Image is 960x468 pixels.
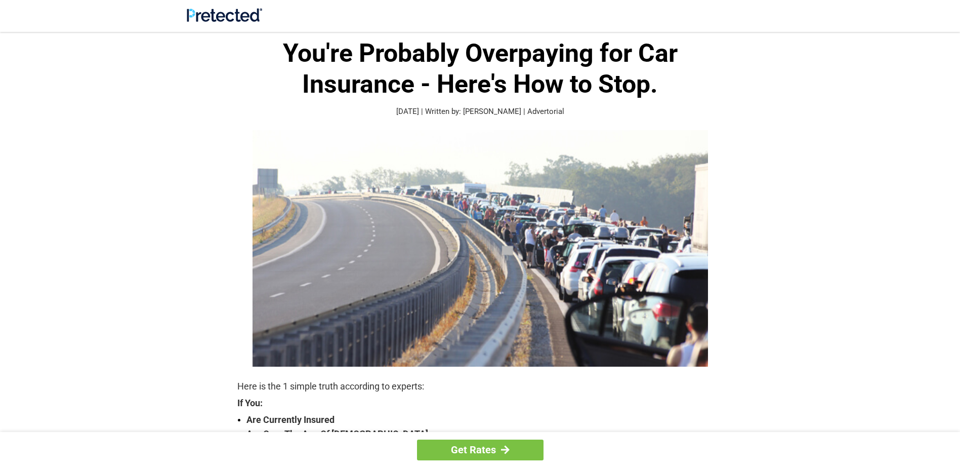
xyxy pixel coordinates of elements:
[187,14,262,24] a: Site Logo
[246,427,723,441] strong: Are Over The Age Of [DEMOGRAPHIC_DATA]
[237,38,723,100] h1: You're Probably Overpaying for Car Insurance - Here's How to Stop.
[237,399,723,408] strong: If You:
[417,440,544,460] a: Get Rates
[237,379,723,394] p: Here is the 1 simple truth according to experts:
[237,106,723,118] p: [DATE] | Written by: [PERSON_NAME] | Advertorial
[187,8,262,22] img: Site Logo
[246,413,723,427] strong: Are Currently Insured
